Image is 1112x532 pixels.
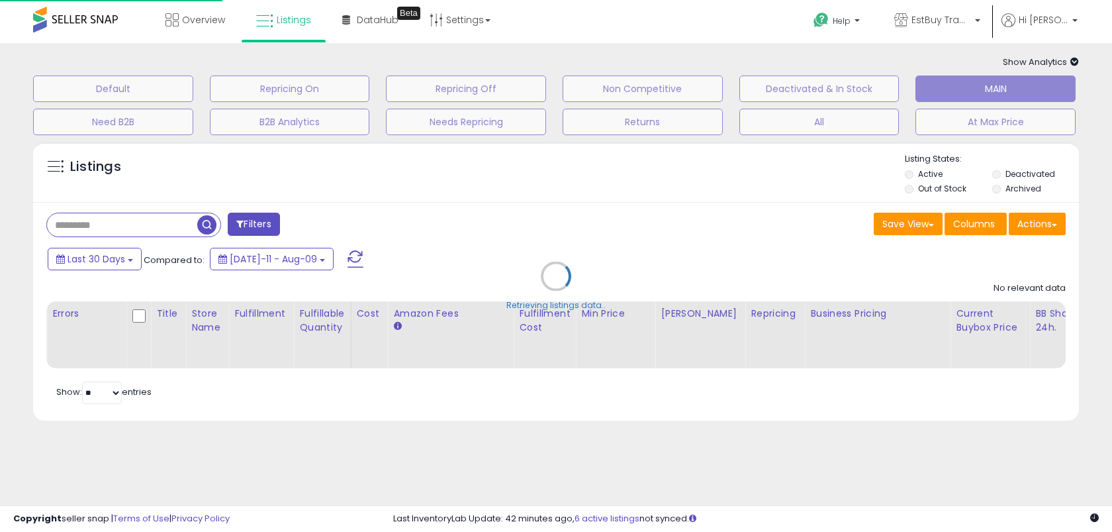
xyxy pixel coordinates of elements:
button: Default [33,76,193,102]
span: EstBuy Trading [911,13,971,27]
a: Help [803,2,873,43]
button: Repricing On [210,76,370,102]
a: Privacy Policy [171,512,230,525]
strong: Copyright [13,512,62,525]
span: Help [833,15,851,27]
a: Terms of Use [113,512,169,525]
a: Hi [PERSON_NAME] [1001,13,1078,43]
i: Click here to read more about un-synced listings. [689,514,696,523]
button: Needs Repricing [386,109,546,135]
span: Listings [277,13,311,27]
button: MAIN [915,76,1076,102]
button: Non Competitive [563,76,723,102]
i: Get Help [813,12,829,28]
button: Need B2B [33,109,193,135]
button: All [739,109,900,135]
div: Retrieving listings data.. [506,299,606,311]
button: Repricing Off [386,76,546,102]
div: Tooltip anchor [397,7,420,20]
div: Last InventoryLab Update: 42 minutes ago, not synced. [393,513,1099,525]
button: Returns [563,109,723,135]
span: Show Analytics [1003,56,1079,68]
div: seller snap | | [13,513,230,525]
span: Hi [PERSON_NAME] [1019,13,1068,27]
button: B2B Analytics [210,109,370,135]
a: 6 active listings [575,512,639,525]
span: Overview [182,13,225,27]
button: Deactivated & In Stock [739,76,900,102]
button: At Max Price [915,109,1076,135]
span: DataHub [357,13,398,27]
